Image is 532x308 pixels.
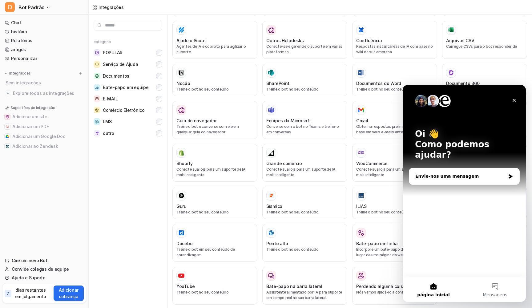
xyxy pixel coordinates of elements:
img: Guia do navegador [178,107,184,113]
button: YouTubeYouTubeTreine o bot no seu conteúdo [172,267,257,305]
button: SharePointSharePointTreine o bot no seu conteúdo [262,64,347,96]
button: Adicione um siteAdicione um site [2,112,86,122]
button: Adicionar ao ZendeskAdicionar ao Zendesk [2,141,86,151]
h3: Perdendo alguma coisa? [356,283,408,290]
span: Serviço de Ajuda [103,61,138,67]
button: Comércio EletrônicoComércio Eletrônico [94,104,162,116]
button: Bate-papo em equipeBate-papo em equipe [94,82,162,93]
div: Sem integrações [4,78,86,88]
img: Sísmico [268,192,274,199]
button: GuruGuruTreine o bot no seu conteúdo [172,187,257,219]
h3: Ajude o Scout [176,37,206,44]
span: E-MAIL [103,96,118,102]
a: Chat [2,18,86,27]
img: Perdendo alguma coisa? [358,273,364,279]
img: LMS [94,118,100,125]
button: Equipes da MicrosoftEquipes da MicrosoftConverse com o bot no Teams e treine-o em conversas [262,101,347,139]
button: DocumentosDocumentos [94,70,162,82]
span: POPULAR [103,50,123,56]
h3: Guru [176,203,187,209]
button: SísmicoSísmicoTreine o bot no seu conteúdo [262,187,347,219]
p: Nós vamos ajudá-lo a configurá-lo [356,290,433,295]
p: Treine o bot no seu conteúdo [176,290,253,295]
h3: Grande comércio [266,160,302,167]
p: Adicionar cobrança [56,287,81,300]
p: Treine o bot no seu conteúdo [176,87,253,92]
h3: Docebo [176,240,192,247]
img: E-MAIL [94,95,100,102]
button: LMSLMS [94,116,162,128]
img: Ajude o Scout [178,27,184,33]
h3: YouTube [176,283,195,290]
a: Relatórios [2,36,86,45]
p: Treine o bot e converse com ele em qualquer guia do navegador [176,124,253,135]
p: Obtenha respostas preliminares de IA com base em seus e-mails anteriores [356,124,433,135]
a: Personalizar [2,54,86,63]
img: POPULAR [94,49,100,56]
img: Comércio Eletrônico [94,107,100,113]
span: Bot Padrão [18,3,45,12]
h3: Documento 360 [446,80,479,87]
a: Convide colegas de equipe [2,265,86,274]
img: Noção [178,70,184,76]
p: Treine o bot em seu conteúdo de aprendizagem [176,247,253,258]
h3: Bate-papo em linha [356,240,398,247]
p: Treine o bot no seu conteúdo [176,209,253,215]
img: Ponto alto [268,230,274,236]
h3: Noção [176,80,190,87]
button: Adicionar cobrança [54,286,84,301]
button: Adicionar um PDFAdicionar um PDF [2,122,86,132]
h3: Equipes da Microsoft [266,117,311,124]
a: história [2,27,86,36]
button: Ajude o ScoutAjude o ScoutAgentes de IA e copiloto para agilizar o suporte [172,21,257,59]
button: Documentos do WordDocumentos do WordTreine o bot no seu conteúdo [352,64,437,96]
p: dias restantes em julgamento [13,287,49,300]
img: Bate-papo em equipe [94,84,100,91]
button: WooCommerceWooCommerceConecte sua loja para um suporte de IA mais inteligente [352,144,437,182]
span: Bate-papo em equipe [103,84,149,91]
button: ConfluênciaConfluênciaRespostas instantâneas de IA com base no wiki da sua empresa [352,21,437,59]
p: Conecte sua loja para um suporte de IA mais inteligente [266,167,343,178]
button: Guia do navegadorGuia do navegadorTreine o bot e converse com ele em qualquer guia do navegador [172,101,257,139]
img: Arquivos CSV [448,27,454,33]
a: Ajuda e Suporte [2,274,86,282]
img: Adicionar um Google Doc [6,135,9,138]
p: Sugestões de integração [10,105,55,111]
button: Bate-papo na barra lateralAssistente alimentado por IA para suporte em tempo real na sua barra la... [262,267,347,305]
p: Treine o bot no seu conteúdo [266,209,343,215]
p: Respostas instantâneas de IA com base no wiki da sua empresa [356,44,433,55]
img: Guru [178,192,184,199]
img: Grande comércio [268,150,274,156]
button: GmailGmailObtenha respostas preliminares de IA com base em seus e-mails anteriores [352,101,437,139]
h3: WooCommerce [356,160,388,167]
a: artigos [2,45,86,54]
img: Outros Helpdesks [268,27,274,33]
button: POPULARPOPULAR [94,47,162,59]
img: menu_add.svg [78,71,83,75]
p: Treine o bot no seu conteúdo [266,87,343,92]
p: Treine o bot no seu conteúdo [356,209,433,215]
img: Documento 360 [448,70,454,76]
img: WooCommerce [358,151,364,155]
button: ShopifyShopifyConecte sua loja para um suporte de IA mais inteligente [172,144,257,182]
p: Treine o bot no seu conteúdo [356,87,433,92]
img: SharePoint [268,70,274,76]
a: Explore todas as integrações [2,89,86,98]
img: Equipes da Microsoft [268,107,274,113]
button: Arquivos CSVArquivos CSVCarregue CSVs para o bot responder de [442,21,527,59]
button: DoceboDoceboTreine o bot em seu conteúdo de aprendizagem [172,224,257,262]
button: Integrações [2,70,32,76]
h3: Shopify [176,160,193,167]
h3: Bate-papo na barra lateral [266,283,322,290]
img: Adicionar um PDF [6,125,9,128]
h3: Documentos do Word [356,80,401,87]
img: Documentos [94,73,100,79]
